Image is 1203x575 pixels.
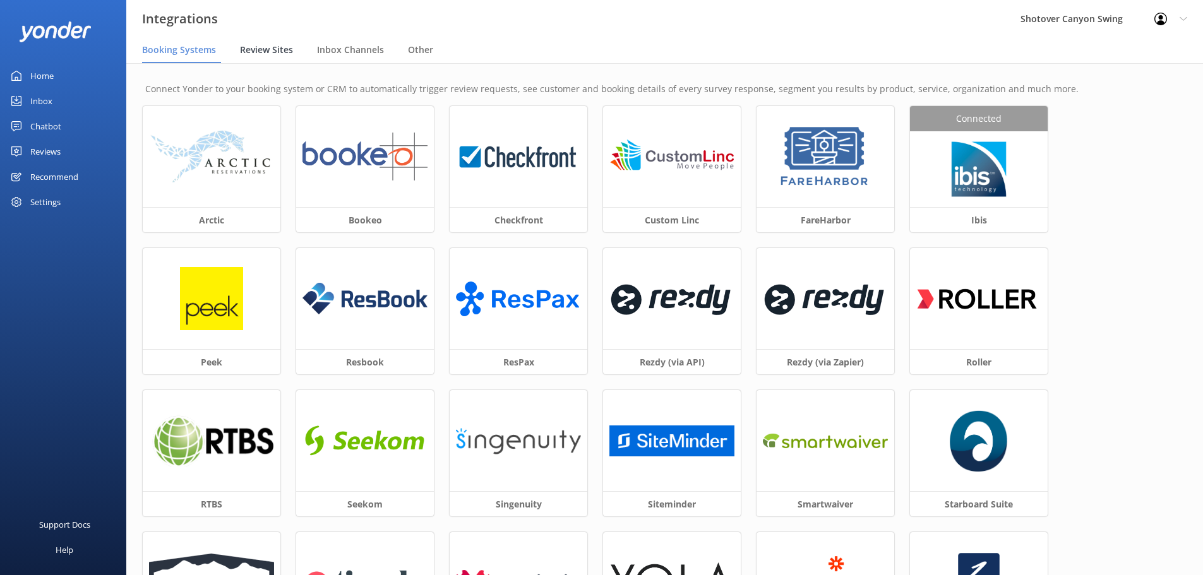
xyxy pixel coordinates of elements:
[142,9,218,29] h3: Integrations
[910,106,1048,131] div: Connected
[609,133,734,181] img: 1624324618..png
[609,425,734,456] img: 1710292409..png
[30,139,61,164] div: Reviews
[296,491,434,516] h3: Seekom
[609,272,734,326] img: 1624324453..png
[149,414,274,467] img: 1624324537..png
[777,125,873,188] img: 1629843345..png
[603,349,741,374] h3: Rezdy (via API)
[603,491,741,516] h3: Siteminder
[950,409,1008,472] img: 1756262149..png
[30,88,52,114] div: Inbox
[180,267,243,330] img: peek_logo.png
[763,427,888,455] img: 1650579744..png
[296,207,434,232] h3: Bookeo
[450,207,587,232] h3: Checkfront
[910,491,1048,516] h3: Starboard Suite
[916,272,1041,326] img: 1616660206..png
[763,272,888,326] img: 1619647509..png
[603,207,741,232] h3: Custom Linc
[456,133,581,181] img: 1624323426..png
[408,44,433,56] span: Other
[30,63,54,88] div: Home
[456,275,581,323] img: ResPax
[30,189,61,215] div: Settings
[142,44,216,56] span: Booking Systems
[143,349,280,374] h3: Peek
[317,44,384,56] span: Inbox Channels
[302,417,428,465] img: 1616638368..png
[30,164,78,189] div: Recommend
[143,207,280,232] h3: Arctic
[145,82,1184,96] p: Connect Yonder to your booking system or CRM to automatically trigger review requests, see custom...
[456,427,581,456] img: singenuity_logo.png
[149,129,274,184] img: arctic_logo.png
[757,349,894,374] h3: Rezdy (via Zapier)
[19,21,92,42] img: yonder-white-logo.png
[30,114,61,139] div: Chatbot
[450,491,587,516] h3: Singenuity
[240,44,293,56] span: Review Sites
[910,207,1048,232] h3: Ibis
[302,283,428,314] img: resbook_logo.png
[296,349,434,374] h3: Resbook
[947,138,1010,201] img: 1629776749..png
[39,512,90,537] div: Support Docs
[450,349,587,374] h3: ResPax
[302,133,428,181] img: 1624324865..png
[757,491,894,516] h3: Smartwaiver
[143,491,280,516] h3: RTBS
[910,349,1048,374] h3: Roller
[56,537,73,562] div: Help
[757,207,894,232] h3: FareHarbor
